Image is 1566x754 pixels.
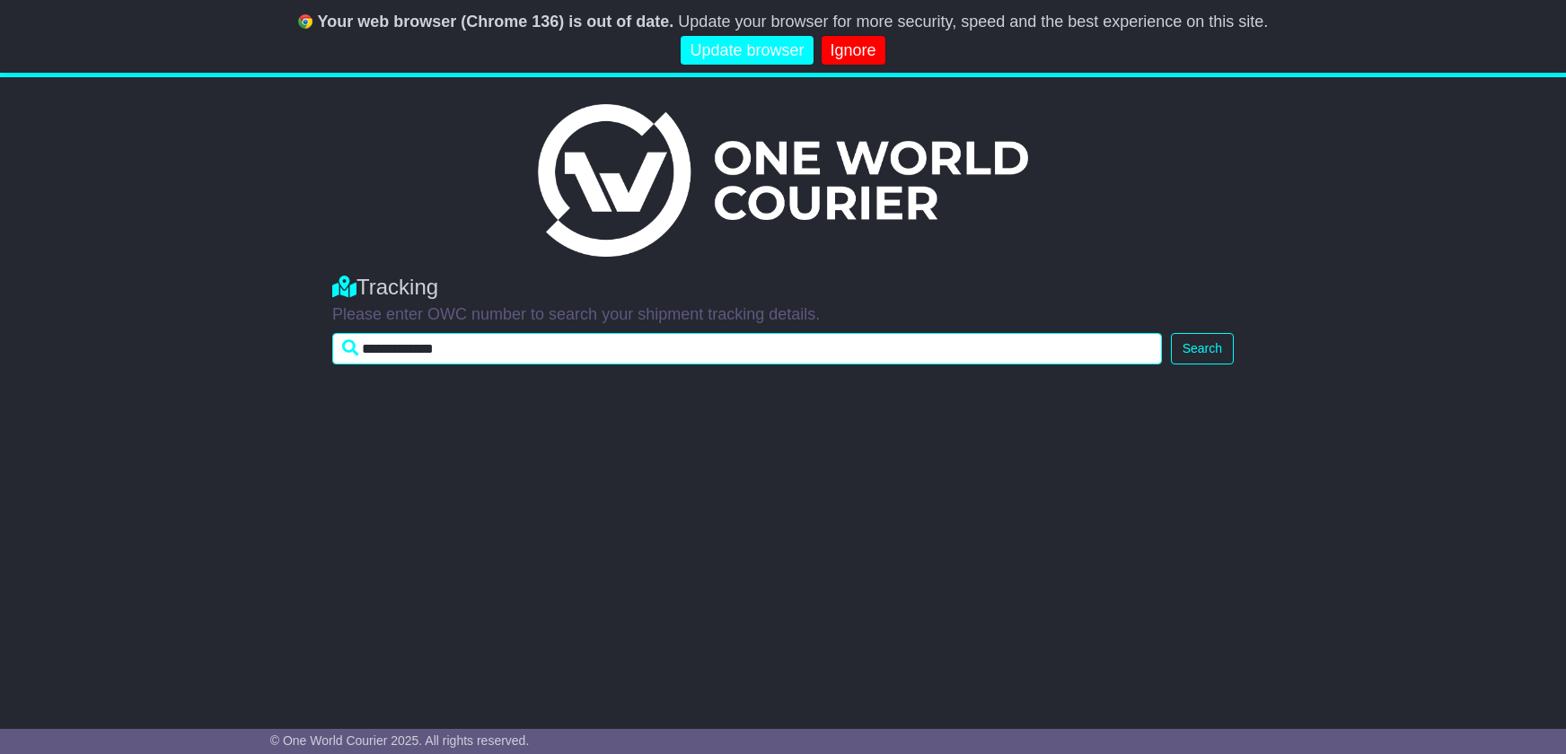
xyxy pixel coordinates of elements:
button: Search [1171,333,1234,364]
span: Update your browser for more security, speed and the best experience on this site. [678,13,1268,31]
a: Update browser [681,36,813,66]
span: © One World Courier 2025. All rights reserved. [270,733,530,748]
img: Light [538,104,1028,257]
a: Ignore [822,36,885,66]
b: Your web browser (Chrome 136) is out of date. [318,13,674,31]
div: Tracking [332,275,1234,301]
p: Please enter OWC number to search your shipment tracking details. [332,305,1234,325]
